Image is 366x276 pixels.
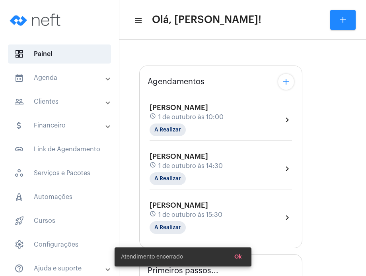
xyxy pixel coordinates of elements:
mat-panel-title: Ajuda e suporte [14,264,106,273]
span: Ok [234,254,242,260]
span: Automações [8,187,111,207]
mat-expansion-panel-header: sidenav iconClientes [5,92,119,111]
mat-icon: schedule [150,113,157,122]
mat-icon: sidenav icon [14,121,24,130]
mat-icon: sidenav icon [14,264,24,273]
span: 1 de outubro às 10:00 [158,114,224,121]
mat-chip: A Realizar [150,124,186,136]
mat-icon: sidenav icon [14,145,24,154]
span: Cursos [8,211,111,230]
mat-icon: chevron_right [282,213,292,222]
span: 1 de outubro às 14:30 [158,162,223,170]
mat-panel-title: Financeiro [14,121,106,130]
mat-chip: A Realizar [150,221,186,234]
span: sidenav icon [14,168,24,178]
mat-icon: schedule [150,210,157,219]
mat-expansion-panel-header: sidenav iconAgenda [5,68,119,87]
span: Configurações [8,235,111,254]
img: logo-neft-novo-2.png [6,4,66,36]
mat-icon: chevron_right [282,115,292,125]
span: sidenav icon [14,192,24,202]
span: Olá, [PERSON_NAME]! [152,14,261,26]
mat-expansion-panel-header: sidenav iconFinanceiro [5,116,119,135]
span: [PERSON_NAME] [150,153,208,160]
mat-icon: sidenav icon [134,15,142,25]
mat-icon: sidenav icon [14,73,24,83]
span: sidenav icon [14,216,24,226]
span: Atendimento encerrado [121,253,183,261]
span: Painel [8,44,111,64]
span: 1 de outubro às 15:30 [158,211,222,218]
span: Agendamentos [148,77,204,86]
mat-icon: schedule [150,162,157,170]
span: sidenav icon [14,49,24,59]
mat-chip: A Realizar [150,172,186,185]
mat-icon: add [338,15,348,25]
button: Ok [228,250,248,264]
mat-icon: sidenav icon [14,97,24,106]
span: sidenav icon [14,240,24,249]
span: [PERSON_NAME] [150,104,208,111]
span: [PERSON_NAME] [150,202,208,209]
mat-panel-title: Clientes [14,97,106,106]
mat-icon: add [281,77,291,87]
span: Link de Agendamento [8,140,111,159]
mat-panel-title: Agenda [14,73,106,83]
span: Serviços e Pacotes [8,164,111,183]
mat-icon: chevron_right [282,164,292,174]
